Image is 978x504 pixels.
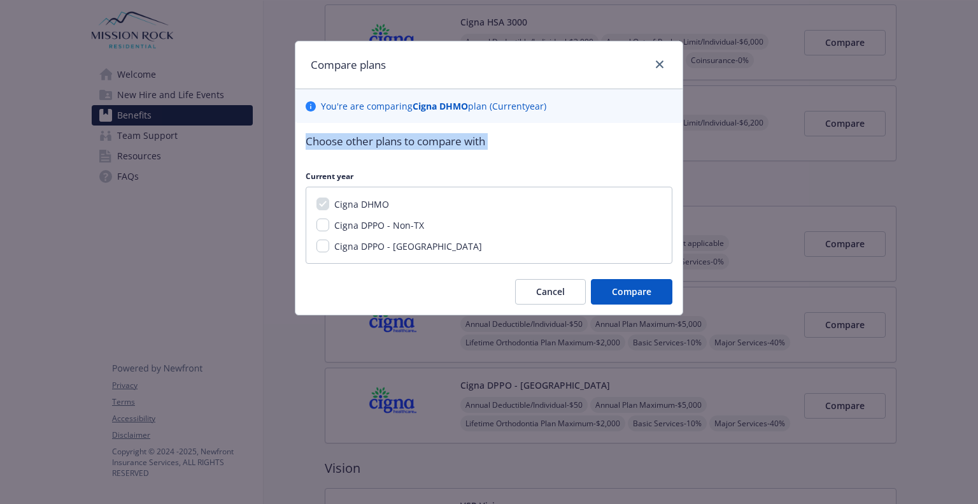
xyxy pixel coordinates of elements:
button: Cancel [515,279,586,305]
span: Cigna DPPO - [GEOGRAPHIC_DATA] [334,240,482,252]
span: Cigna DPPO - Non-TX [334,219,424,231]
p: You ' re are comparing plan ( Current year) [321,99,546,113]
span: Compare [612,285,651,298]
p: Current year [306,171,672,182]
span: Cigna DHMO [334,198,389,210]
button: Compare [591,279,672,305]
span: Cancel [536,285,565,298]
b: Cigna DHMO [413,100,468,112]
h1: Compare plans [311,57,386,73]
a: close [652,57,667,72]
p: Choose other plans to compare with [306,133,672,150]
